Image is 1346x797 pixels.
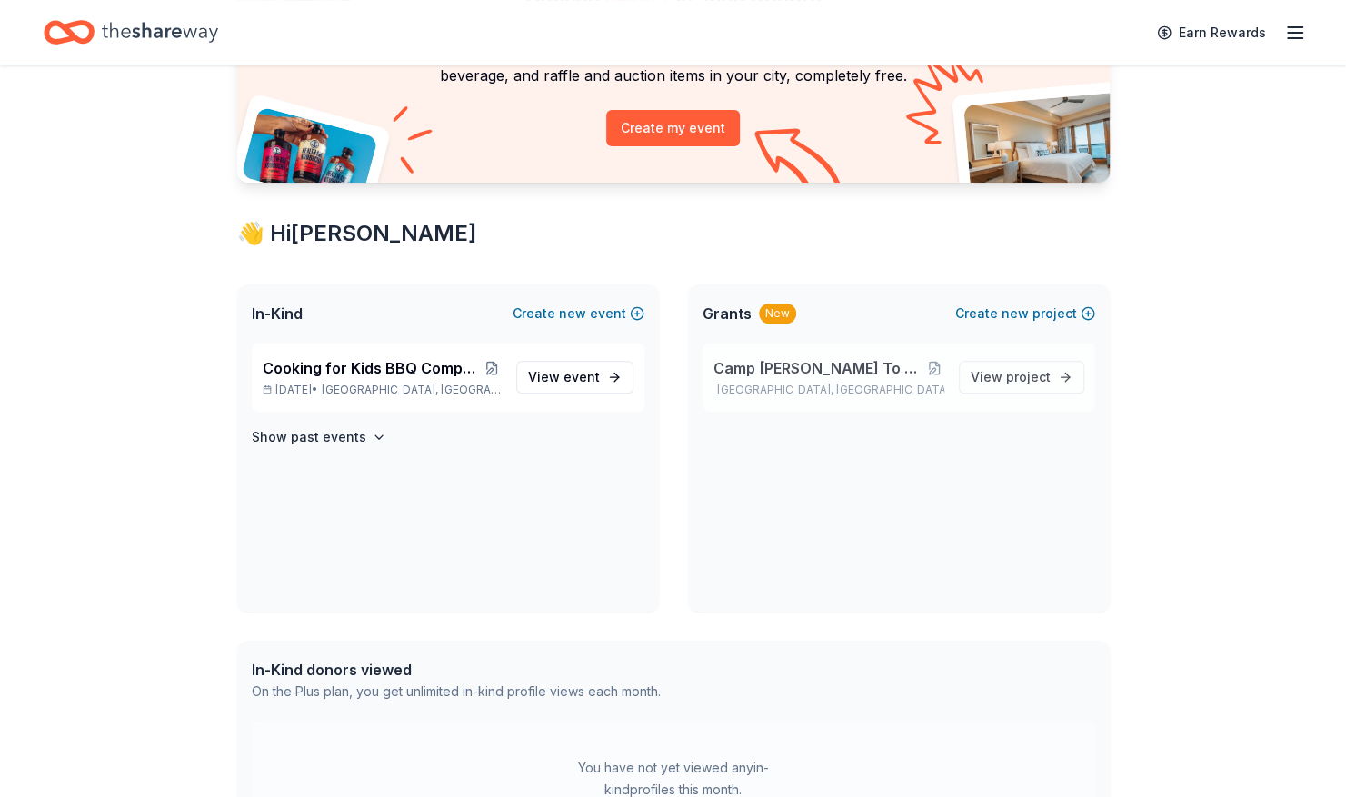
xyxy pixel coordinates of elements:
p: [DATE] • [263,383,502,397]
span: project [1006,369,1051,384]
h4: Show past events [252,426,366,448]
span: Camp [PERSON_NAME] To You Hospital Outreach Program [713,357,926,379]
span: new [1002,303,1029,324]
div: In-Kind donors viewed [252,659,661,681]
button: Create my event [606,110,740,146]
span: Grants [703,303,752,324]
button: Show past events [252,426,386,448]
span: [GEOGRAPHIC_DATA], [GEOGRAPHIC_DATA] [322,383,501,397]
a: Home [44,11,218,54]
div: On the Plus plan, you get unlimited in-kind profile views each month. [252,681,661,702]
a: View event [516,361,633,394]
p: [GEOGRAPHIC_DATA], [GEOGRAPHIC_DATA] [713,383,944,397]
a: View project [959,361,1084,394]
span: View [971,366,1051,388]
div: New [759,304,796,324]
img: Curvy arrow [754,128,845,196]
span: View [528,366,600,388]
button: Createnewproject [955,303,1095,324]
span: event [563,369,600,384]
span: Cooking for Kids BBQ Competition and Community Event [263,357,482,379]
a: Earn Rewards [1146,16,1277,49]
span: new [559,303,586,324]
span: In-Kind [252,303,303,324]
div: 👋 Hi [PERSON_NAME] [237,219,1110,248]
button: Createnewevent [513,303,644,324]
